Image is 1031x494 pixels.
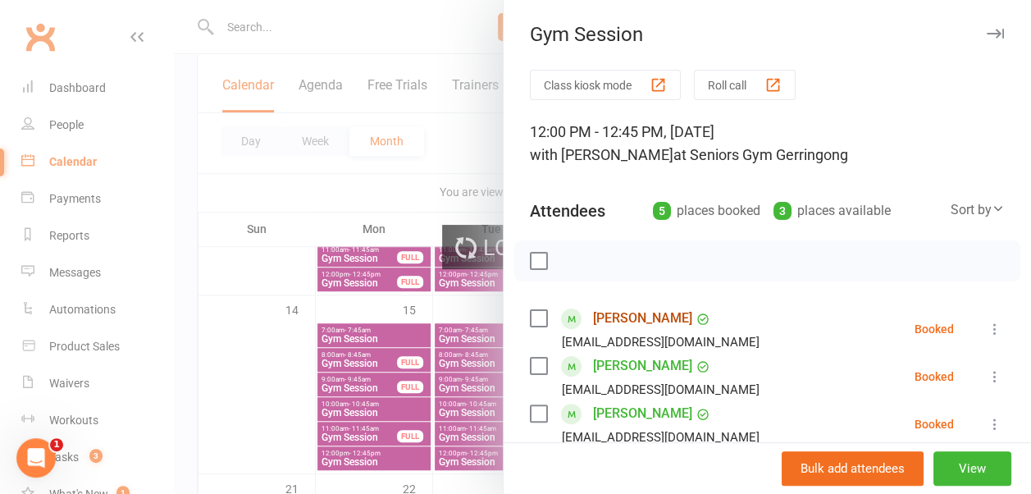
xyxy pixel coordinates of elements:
[562,332,760,353] div: [EMAIL_ADDRESS][DOMAIN_NAME]
[653,199,760,222] div: places booked
[16,438,56,478] iframe: Intercom live chat
[653,202,671,220] div: 5
[915,371,954,382] div: Booked
[933,451,1011,486] button: View
[773,202,791,220] div: 3
[773,199,891,222] div: places available
[50,438,63,451] span: 1
[562,427,760,448] div: [EMAIL_ADDRESS][DOMAIN_NAME]
[593,353,692,379] a: [PERSON_NAME]
[530,121,1005,167] div: 12:00 PM - 12:45 PM, [DATE]
[915,323,954,335] div: Booked
[915,419,954,430] div: Booked
[530,146,673,163] span: with [PERSON_NAME]
[504,23,1031,46] div: Gym Session
[782,451,924,486] button: Bulk add attendees
[562,379,760,400] div: [EMAIL_ADDRESS][DOMAIN_NAME]
[951,199,1005,221] div: Sort by
[593,305,692,332] a: [PERSON_NAME]
[530,199,605,222] div: Attendees
[530,70,681,100] button: Class kiosk mode
[673,146,848,163] span: at Seniors Gym Gerringong
[694,70,796,100] button: Roll call
[593,400,692,427] a: [PERSON_NAME]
